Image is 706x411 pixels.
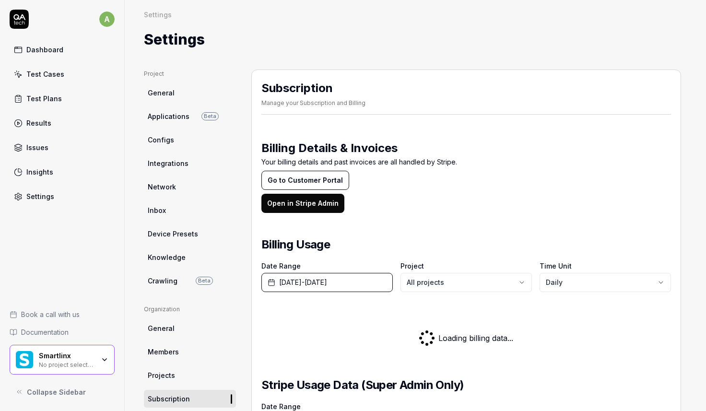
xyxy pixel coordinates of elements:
[148,347,179,357] span: Members
[148,370,175,380] span: Projects
[148,229,198,239] span: Device Presets
[261,194,344,213] button: Open in Stripe Admin
[201,112,219,120] span: Beta
[144,272,236,290] a: CrawlingBeta
[10,345,115,375] button: Smartlinx LogoSmartlinxNo project selected
[10,89,115,108] a: Test Plans
[261,80,365,97] h2: Subscription
[148,135,174,145] span: Configs
[144,201,236,219] a: Inbox
[26,94,62,104] div: Test Plans
[39,360,94,368] div: No project selected
[148,111,189,121] span: Applications
[438,332,513,344] span: Loading billing data...
[144,178,236,196] a: Network
[148,323,175,333] span: General
[279,277,327,287] span: [DATE] - [DATE]
[26,118,51,128] div: Results
[261,157,671,171] p: Your billing details and past invoices are all handled by Stripe.
[261,99,365,107] div: Manage your Subscription and Billing
[144,343,236,361] a: Members
[26,167,53,177] div: Insights
[26,142,48,153] div: Issues
[26,69,64,79] div: Test Cases
[10,163,115,181] a: Insights
[10,114,115,132] a: Results
[26,45,63,55] div: Dashboard
[99,12,115,27] span: a
[16,351,33,368] img: Smartlinx Logo
[144,84,236,102] a: General
[144,131,236,149] a: Configs
[261,171,349,190] button: Go to Customer Portal
[10,187,115,206] a: Settings
[261,140,671,157] h2: Billing Details & Invoices
[99,10,115,29] button: a
[27,387,86,397] span: Collapse Sidebar
[10,65,115,83] a: Test Cases
[144,305,236,314] div: Organization
[196,277,213,285] span: Beta
[261,199,344,207] a: Open in Stripe Admin
[10,309,115,319] a: Book a call with us
[148,252,186,262] span: Knowledge
[21,327,69,337] span: Documentation
[148,182,176,192] span: Network
[144,10,172,19] div: Settings
[144,70,236,78] div: Project
[540,261,671,271] label: Time Unit
[148,276,177,286] span: Crawling
[400,261,532,271] label: Project
[10,40,115,59] a: Dashboard
[148,394,190,404] span: Subscription
[26,191,54,201] div: Settings
[148,88,175,98] span: General
[10,382,115,401] button: Collapse Sidebar
[144,319,236,337] a: General
[144,390,236,408] a: Subscription
[148,205,166,215] span: Inbox
[144,248,236,266] a: Knowledge
[144,225,236,243] a: Device Presets
[144,366,236,384] a: Projects
[144,154,236,172] a: Integrations
[261,236,671,253] h2: Billing Usage
[261,261,393,271] label: Date Range
[39,352,94,360] div: Smartlinx
[261,376,671,394] h2: Stripe Usage Data (Super Admin Only)
[10,327,115,337] a: Documentation
[144,107,236,125] a: ApplicationsBeta
[21,309,80,319] span: Book a call with us
[261,273,393,292] button: [DATE]-[DATE]
[144,29,205,50] h1: Settings
[148,158,188,168] span: Integrations
[10,138,115,157] a: Issues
